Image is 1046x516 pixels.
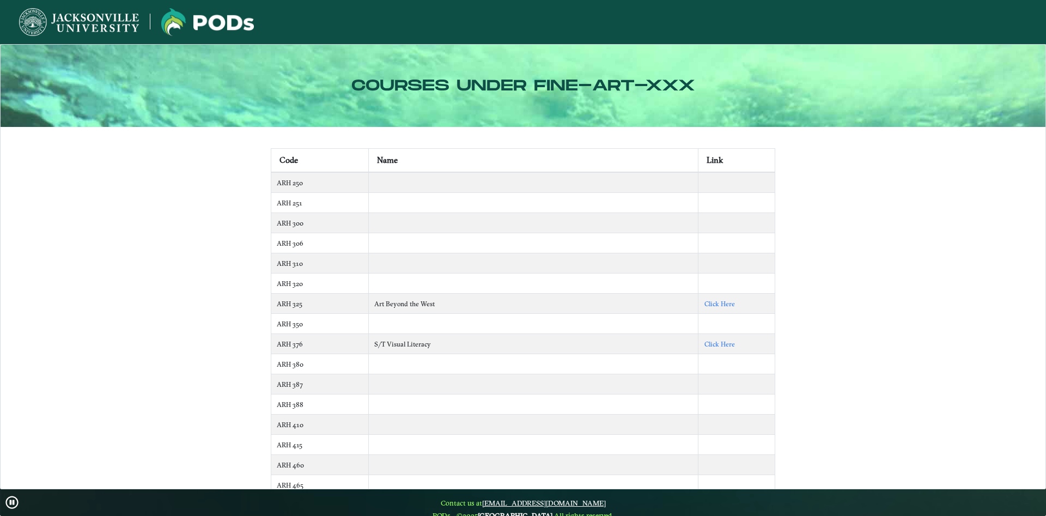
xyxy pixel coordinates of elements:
[271,294,368,314] td: ARH 325
[271,475,368,495] td: ARH 465
[271,374,368,394] td: ARH 387
[10,77,1036,95] h2: Courses under fine-art-xxx
[368,148,698,172] th: Name
[271,334,368,354] td: ARH 376
[271,435,368,455] td: ARH 415
[368,334,698,354] td: S/T Visual Literacy
[271,455,368,475] td: ARH 460
[161,8,254,36] img: Jacksonville University logo
[433,499,613,507] span: Contact us at
[704,300,735,308] a: Click Here
[271,394,368,415] td: ARH 388
[271,415,368,435] td: ARH 410
[271,354,368,374] td: ARH 380
[271,253,368,274] td: ARH 310
[271,314,368,334] td: ARH 350
[368,294,698,314] td: Art Beyond the West
[698,148,775,172] th: Link
[482,499,606,507] a: [EMAIL_ADDRESS][DOMAIN_NAME]
[271,172,368,193] td: ARH 250
[271,213,368,233] td: ARH 300
[271,274,368,294] td: ARH 320
[19,8,139,36] img: Jacksonville University logo
[271,193,368,213] td: ARH 251
[271,148,368,172] th: Code
[271,233,368,253] td: ARH 306
[704,340,735,348] a: Click Here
